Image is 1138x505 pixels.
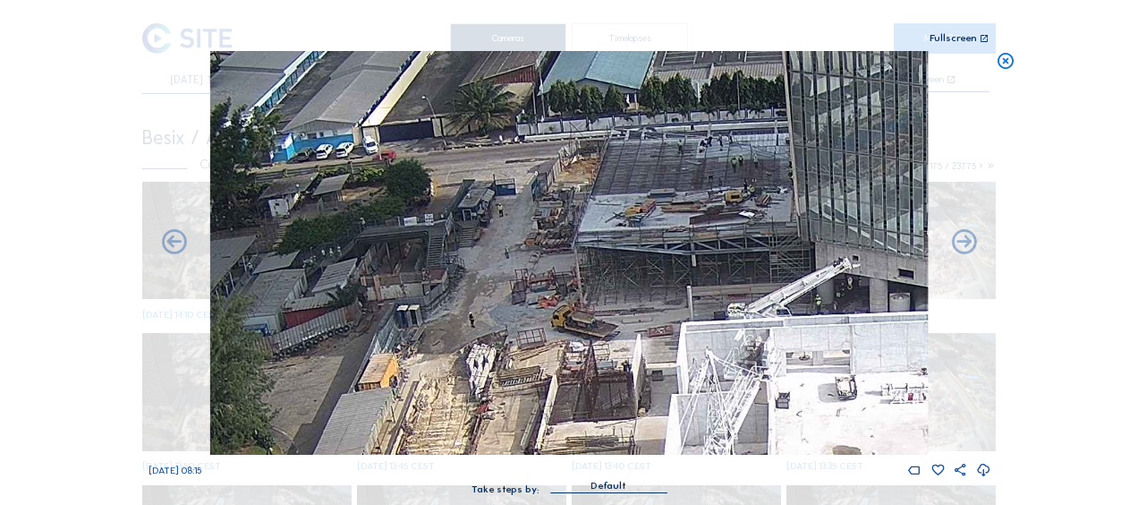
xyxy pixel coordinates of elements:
i: Forward [159,228,189,258]
img: Image [210,51,928,455]
i: Back [949,228,979,258]
div: Take steps by: [471,484,539,494]
span: [DATE] 08:15 [149,465,201,476]
div: Default [590,478,626,494]
div: Default [550,478,667,492]
div: Fullscreen [930,33,977,44]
